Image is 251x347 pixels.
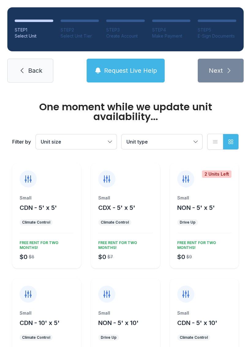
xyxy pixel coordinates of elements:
button: CDN - 5' x 10' [177,319,217,327]
span: Request Live Help [104,66,157,75]
div: Select Unit [15,33,53,39]
div: $0 [98,253,106,261]
div: $0 [177,253,185,261]
div: Drive Up [180,220,196,225]
div: Create Account [106,33,145,39]
span: Unit size [41,139,61,145]
span: NON - 5' x 5' [177,204,215,211]
div: Small [177,310,231,316]
div: Small [20,195,74,201]
div: $8 [29,254,34,260]
button: NON - 5' x 10' [98,319,139,327]
div: E-Sign Documents [198,33,236,39]
div: Small [20,310,74,316]
div: Climate Control [22,220,50,225]
div: Small [98,195,152,201]
button: Unit size [36,134,117,149]
span: Next [209,66,223,75]
div: 2 Units Left [202,170,231,178]
div: $0 [20,253,28,261]
div: Make Payment [152,33,191,39]
div: FREE RENT FOR TWO MONTHS! [96,238,152,250]
div: STEP 3 [106,27,145,33]
span: CDN - 10' x 5' [20,319,60,327]
div: $9 [186,254,192,260]
div: One moment while we update unit availability... [12,102,239,122]
div: STEP 1 [15,27,53,33]
div: Filter by [12,138,31,145]
div: FREE RENT FOR TWO MONTHS! [17,238,74,250]
span: CDN - 5' x 10' [177,319,217,327]
div: FREE RENT FOR TWO MONTHS! [175,238,231,250]
div: Climate Control [180,335,208,340]
div: $7 [107,254,113,260]
div: Small [98,310,152,316]
span: Unit type [126,139,148,145]
div: STEP 5 [198,27,236,33]
span: NON - 5' x 10' [98,319,139,327]
div: Climate Control [101,220,129,225]
div: Drive Up [101,335,117,340]
div: Select Unit Tier [61,33,99,39]
span: Back [28,66,42,75]
span: CDN - 5' x 5' [20,204,57,211]
div: Small [177,195,231,201]
button: CDN - 10' x 5' [20,319,60,327]
div: STEP 4 [152,27,191,33]
button: Unit type [122,134,202,149]
span: CDX - 5' x 5' [98,204,135,211]
div: STEP 2 [61,27,99,33]
div: Climate Control [22,335,50,340]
